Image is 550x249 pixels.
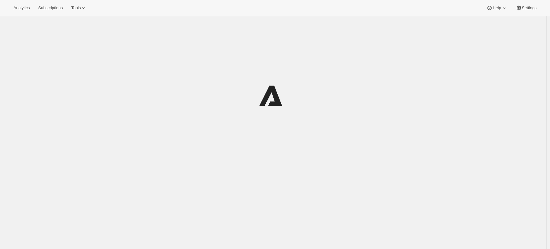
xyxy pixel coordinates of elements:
[13,5,30,10] span: Analytics
[67,4,90,12] button: Tools
[71,5,81,10] span: Tools
[38,5,63,10] span: Subscriptions
[512,4,540,12] button: Settings
[493,5,501,10] span: Help
[35,4,66,12] button: Subscriptions
[10,4,33,12] button: Analytics
[483,4,511,12] button: Help
[522,5,537,10] span: Settings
